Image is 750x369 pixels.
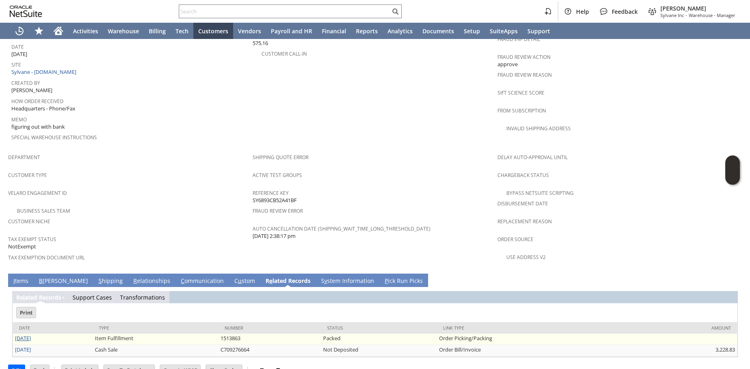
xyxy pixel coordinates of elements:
svg: Home [54,26,63,36]
div: Type [99,325,212,331]
a: Memo [11,116,27,123]
span: Tech [176,27,189,35]
td: Cash Sale [93,345,218,356]
a: Transformations [120,293,165,301]
span: Warehouse [108,27,139,35]
div: Shortcuts [29,23,49,39]
a: Items [11,277,30,286]
a: Tech [171,23,193,39]
span: NotExempt [8,243,36,250]
span: [DATE] [11,50,27,58]
td: C709276664 [219,345,321,356]
span: u [238,277,242,285]
a: Support [523,23,555,39]
span: [PERSON_NAME] [660,4,735,12]
a: Bypass NetSuite Scripting [506,190,574,196]
input: Print [17,307,36,318]
a: Delay Auto-Approval Until [497,154,568,161]
a: Customer Niche [8,218,50,225]
a: From Subscription [497,107,546,114]
span: Documents [422,27,454,35]
a: Velaro Engagement ID [8,190,67,196]
td: 3,228.83 [606,345,737,356]
a: Documents [418,23,459,39]
span: Sylvane Inc [660,12,684,18]
span: C [181,277,184,285]
a: Home [49,23,68,39]
div: Link Type [443,325,600,331]
a: Invalid Shipping Address [506,125,571,132]
a: Department [8,154,40,161]
a: Relationships [131,277,172,286]
div: Number [225,325,315,331]
span: Setup [464,27,480,35]
span: approve [497,60,518,68]
a: Communication [179,277,226,286]
a: Analytics [383,23,418,39]
a: Fraud Review Reason [497,71,552,78]
span: SuiteApps [490,27,518,35]
span: B [39,277,43,285]
a: Shipping Quote Error [253,154,309,161]
a: [DATE] [15,346,31,353]
a: B[PERSON_NAME] [37,277,90,286]
a: Unrolled view on [727,275,737,285]
svg: logo [10,6,42,17]
a: Site [11,61,21,68]
a: Custom [232,277,257,286]
td: Order Picking/Packing [437,334,606,345]
span: Customers [198,27,228,35]
a: Sylvane - [DOMAIN_NAME] [11,68,78,76]
a: Replacement reason [497,218,552,225]
span: Financial [322,27,346,35]
svg: Shortcuts [34,26,44,36]
td: Not Deposited [321,345,437,356]
a: Special Warehouse Instructions [11,134,97,141]
a: Warehouse [103,23,144,39]
a: Active Test Groups [253,172,302,179]
a: Shipping [96,277,125,286]
a: Fraud Review Error [253,207,303,214]
a: Activities [68,23,103,39]
a: Reports [351,23,383,39]
span: [PERSON_NAME] [11,86,52,94]
span: Feedback [612,8,638,15]
span: P [385,277,388,285]
span: Activities [73,27,98,35]
a: Business Sales Team [17,207,70,214]
a: Created By [11,80,40,86]
a: Order Source [497,236,534,243]
span: SY6893CB52A41BF [253,196,297,204]
span: Vendors [238,27,261,35]
a: Fraud E4F Detail [497,36,540,43]
span: 575.16 [253,39,268,47]
td: Item Fulfillment [93,334,218,345]
a: Auto Cancellation Date (shipping_wait_time_long_threshold_date) [253,225,431,232]
a: Disbursement Date [497,200,548,207]
span: Oracle Guided Learning Widget. To move around, please hold and drag [725,170,740,185]
a: Date [11,43,24,50]
a: Setup [459,23,485,39]
svg: Recent Records [15,26,24,36]
span: e [269,277,272,285]
span: I [13,277,15,285]
a: Chargeback Status [497,172,549,179]
a: SuiteApps [485,23,523,39]
span: Help [576,8,589,15]
a: Fraud Review Action [497,54,551,60]
td: Packed [321,334,437,345]
span: [DATE] 2:38:17 pm [253,232,296,240]
a: Related Records [16,293,61,301]
a: Pick Run Picks [383,277,425,286]
a: Financial [317,23,351,39]
a: Vendors [233,23,266,39]
span: Warehouse - Manager [689,12,735,18]
span: y [324,277,327,285]
td: 1513863 [219,334,321,345]
span: Payroll and HR [271,27,312,35]
span: l [23,293,25,301]
a: Support Cases [73,293,112,301]
div: Date [19,325,87,331]
span: figuring out with bank [11,123,65,131]
a: Payroll and HR [266,23,317,39]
